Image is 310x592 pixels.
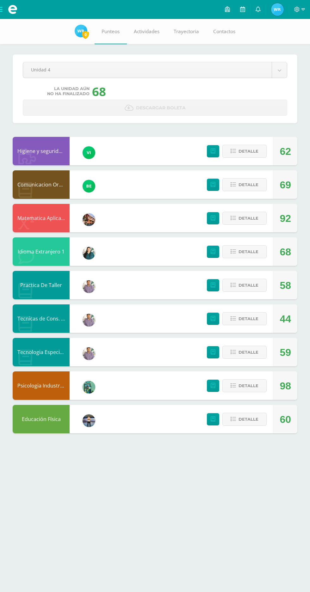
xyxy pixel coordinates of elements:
[280,405,291,434] div: 60
[13,204,70,232] div: Matematica Aplicada
[13,371,70,400] div: Psicologia Industrial
[47,86,90,96] span: La unidad aún no ha finalizado
[92,83,106,100] div: 68
[83,414,95,427] img: bde165c00b944de6c05dcae7d51e2fcc.png
[222,212,267,225] button: Detalle
[239,413,258,425] span: Detalle
[23,62,287,78] a: Unidad 4
[222,312,267,325] button: Detalle
[280,271,291,300] div: 58
[83,381,95,394] img: b3df963adb6106740b98dae55d89aff1.png
[13,338,70,366] div: Tecnologia Especifica
[83,314,95,327] img: b08e72ae1415402f2c8bd1f3d2cdaa84.png
[167,19,206,44] a: Trayectoria
[239,279,258,291] span: Detalle
[280,305,291,333] div: 44
[83,180,95,192] img: b85866ae7f275142dc9a325ef37a630d.png
[222,346,267,359] button: Detalle
[222,145,267,158] button: Detalle
[239,346,258,358] span: Detalle
[13,237,70,266] div: Idioma Extranjero 1
[280,338,291,367] div: 59
[280,171,291,199] div: 69
[222,279,267,292] button: Detalle
[95,19,127,44] a: Punteos
[13,170,70,199] div: Comunicacion Oral y Escrita
[83,247,95,259] img: f58bb6038ea3a85f08ed05377cd67300.png
[13,271,70,299] div: Practica De Taller
[239,313,258,325] span: Detalle
[82,31,89,39] span: 0
[206,19,243,44] a: Contactos
[102,28,120,35] span: Punteos
[239,179,258,191] span: Detalle
[222,245,267,258] button: Detalle
[83,347,95,360] img: b08e72ae1415402f2c8bd1f3d2cdaa84.png
[271,3,284,16] img: fcfaa8a659a726b53afcd2a7f7de06ee.png
[280,238,291,266] div: 68
[222,413,267,426] button: Detalle
[13,304,70,333] div: Tecnicas de Cons. Higiene y seg.
[222,379,267,392] button: Detalle
[239,246,258,258] span: Detalle
[31,62,264,77] span: Unidad 4
[83,280,95,293] img: b08e72ae1415402f2c8bd1f3d2cdaa84.png
[239,212,258,224] span: Detalle
[222,178,267,191] button: Detalle
[174,28,199,35] span: Trayectoria
[280,204,291,233] div: 92
[239,380,258,392] span: Detalle
[13,405,70,433] div: Educación Física
[136,100,186,116] span: Descargar boleta
[83,213,95,226] img: 0a4f8d2552c82aaa76f7aefb013bc2ce.png
[83,146,95,159] img: a241c2b06c5b4daf9dd7cbc5f490cd0f.png
[239,145,258,157] span: Detalle
[280,372,291,400] div: 98
[75,25,87,37] img: fcfaa8a659a726b53afcd2a7f7de06ee.png
[127,19,167,44] a: Actividades
[213,28,235,35] span: Contactos
[134,28,159,35] span: Actividades
[280,137,291,166] div: 62
[13,137,70,165] div: Higiene y seguridad en el trabajo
